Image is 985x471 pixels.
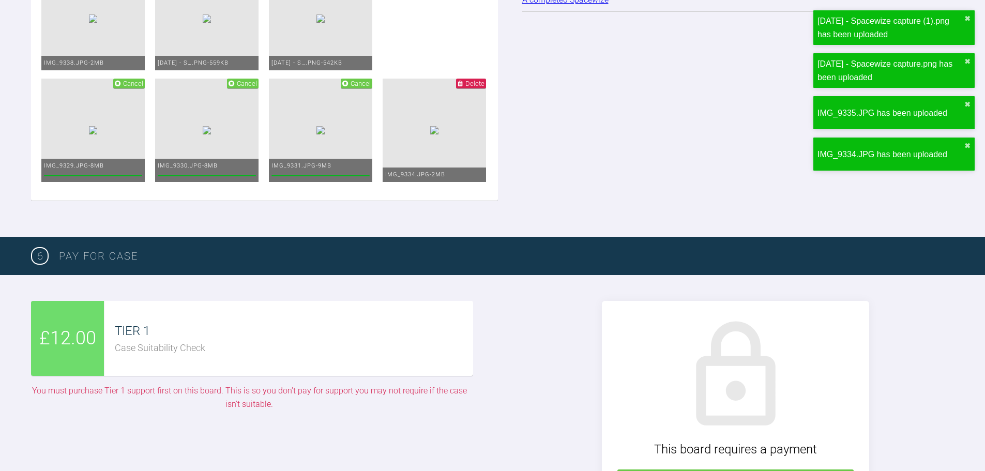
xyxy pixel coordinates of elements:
[89,14,97,23] img: dc7dd9ea-02ab-486e-bc57-3129de9661c8
[430,126,438,134] img: 58d1da3a-66db-4d08-a10e-251005862406
[158,59,229,66] span: [DATE] - S….png - 559KB
[237,80,257,87] span: Cancel
[351,80,371,87] span: Cancel
[964,57,971,66] button: close
[115,321,473,341] div: TIER 1
[115,341,473,356] div: Case Suitability Check
[676,316,795,435] img: lock.6dc949b6.svg
[39,324,96,354] span: £12.00
[964,142,971,150] button: close
[817,148,964,161] div: IMG_9334.JPG has been uploaded
[817,14,964,41] div: [DATE] - Spacewize capture (1).png has been uploaded
[964,14,971,23] button: close
[44,162,104,169] span: IMG_9329.JPG - 8MB
[316,14,325,23] img: deff9813-f44a-4c06-95a8-8fe58088296d
[44,59,104,66] span: IMG_9338.JPG - 2MB
[617,439,854,459] div: This board requires a payment
[31,384,468,411] div: You must purchase Tier 1 support first on this board. This is so you don't pay for support you ma...
[89,126,97,134] img: 7c7b0ba0-76d1-472a-b75a-d5c588fd9fe9
[271,59,342,66] span: [DATE] - S….png - 542KB
[817,107,964,120] div: IMG_9335.JPG has been uploaded
[271,162,331,169] span: IMG_9331.JPG - 9MB
[316,126,325,134] img: ef81bbac-9e2c-453a-bc79-8e8c11043b98
[964,100,971,109] button: close
[817,57,964,84] div: [DATE] - Spacewize capture.png has been uploaded
[158,162,218,169] span: IMG_9330.JPG - 8MB
[385,171,445,178] span: IMG_9334.JPG - 2MB
[123,80,143,87] span: Cancel
[465,80,484,87] span: Delete
[31,247,49,265] span: 6
[203,126,211,134] img: 260951f9-4574-4b15-915d-3265feb54719
[203,14,211,23] img: fa0a628b-0773-463a-b0ad-9c2881ca6c96
[59,248,954,264] h3: PAY FOR CASE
